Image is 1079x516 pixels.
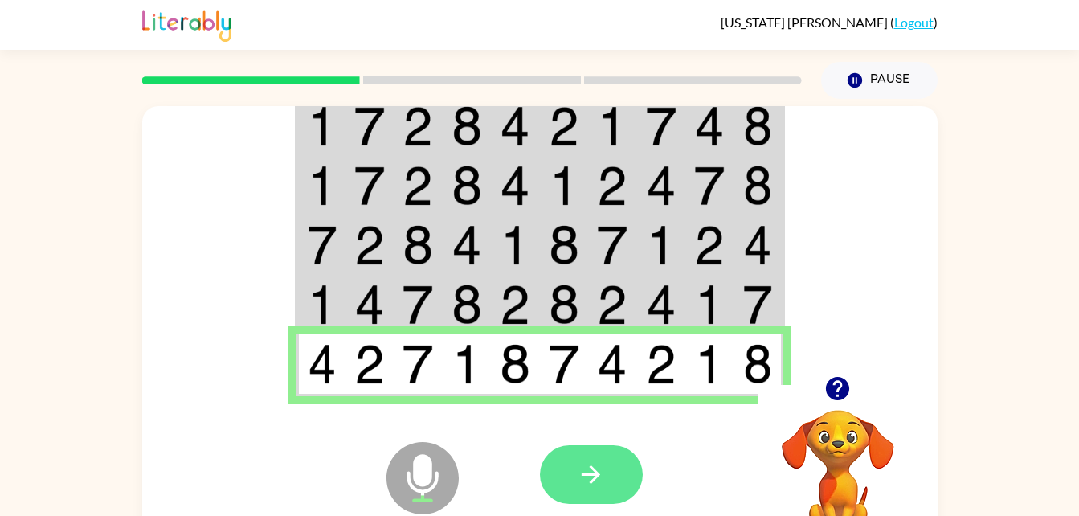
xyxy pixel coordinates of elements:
img: 1 [308,285,337,325]
img: 4 [452,225,482,265]
img: 4 [308,344,337,384]
img: 8 [452,166,482,206]
img: 2 [597,285,627,325]
img: 7 [694,166,725,206]
img: 4 [597,344,627,384]
img: 7 [308,225,337,265]
img: 1 [694,285,725,325]
button: Pause [821,62,938,99]
img: 8 [549,285,579,325]
span: [US_STATE] [PERSON_NAME] [721,14,890,30]
img: 1 [549,166,579,206]
img: 2 [646,344,676,384]
img: 8 [743,106,772,146]
img: 4 [694,106,725,146]
img: 8 [500,344,530,384]
img: Literably [142,6,231,42]
img: 7 [597,225,627,265]
div: ( ) [721,14,938,30]
img: 7 [403,344,433,384]
a: Logout [894,14,934,30]
img: 7 [743,285,772,325]
img: 4 [500,166,530,206]
img: 2 [354,225,385,265]
img: 2 [549,106,579,146]
img: 1 [500,225,530,265]
img: 8 [743,344,772,384]
img: 1 [646,225,676,265]
img: 7 [354,106,385,146]
img: 7 [403,285,433,325]
img: 7 [549,344,579,384]
img: 8 [403,225,433,265]
img: 8 [549,225,579,265]
img: 2 [694,225,725,265]
img: 2 [403,166,433,206]
img: 8 [743,166,772,206]
img: 1 [452,344,482,384]
img: 2 [403,106,433,146]
img: 4 [646,285,676,325]
img: 1 [694,344,725,384]
img: 4 [500,106,530,146]
img: 2 [354,344,385,384]
img: 4 [646,166,676,206]
img: 1 [597,106,627,146]
img: 2 [597,166,627,206]
img: 4 [354,285,385,325]
img: 1 [308,106,337,146]
img: 7 [646,106,676,146]
img: 7 [354,166,385,206]
img: 8 [452,106,482,146]
img: 8 [452,285,482,325]
img: 1 [308,166,337,206]
img: 2 [500,285,530,325]
img: 4 [743,225,772,265]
